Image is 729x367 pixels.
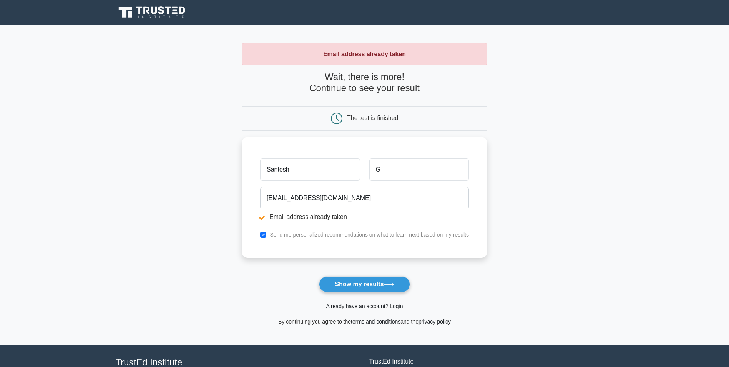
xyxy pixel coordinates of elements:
a: privacy policy [418,319,451,325]
strong: Email address already taken [323,51,406,57]
h4: Wait, there is more! Continue to see your result [242,72,487,94]
a: terms and conditions [351,319,400,325]
input: Email [260,187,469,209]
a: Already have an account? Login [326,303,403,309]
input: Last name [369,158,469,181]
li: Email address already taken [260,212,469,222]
button: Show my results [319,276,410,292]
input: First name [260,158,360,181]
label: Send me personalized recommendations on what to learn next based on my results [270,232,469,238]
div: By continuing you agree to the and the [237,317,492,326]
div: The test is finished [347,115,398,121]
